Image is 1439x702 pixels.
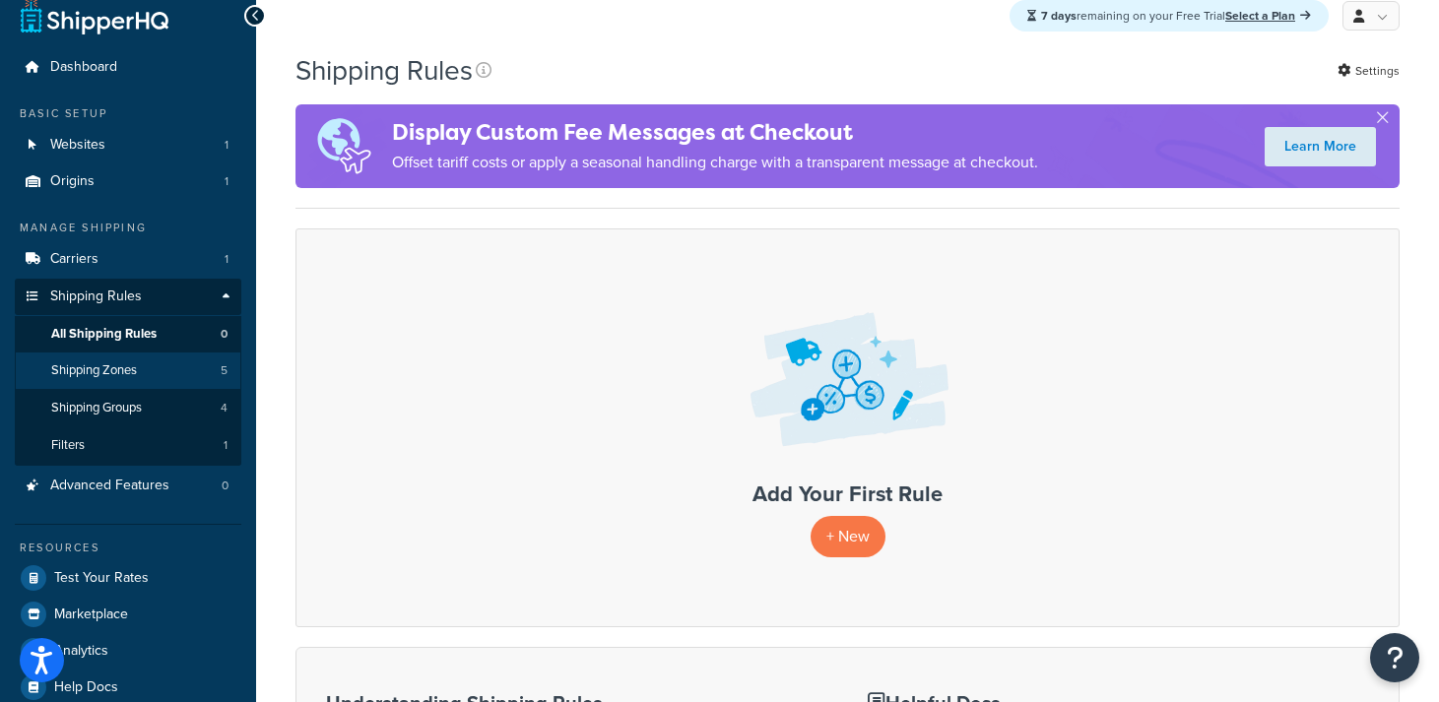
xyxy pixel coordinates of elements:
[392,149,1038,176] p: Offset tariff costs or apply a seasonal handling charge with a transparent message at checkout.
[221,326,228,343] span: 0
[15,49,241,86] a: Dashboard
[225,251,229,268] span: 1
[1265,127,1376,166] a: Learn More
[54,679,118,696] span: Help Docs
[15,390,241,426] li: Shipping Groups
[316,482,1379,506] h3: Add Your First Rule
[295,104,392,188] img: duties-banner-06bc72dcb5fe05cb3f9472aba00be2ae8eb53ab6f0d8bb03d382ba314ac3c341.png
[51,362,137,379] span: Shipping Zones
[392,116,1038,149] h4: Display Custom Fee Messages at Checkout
[224,437,228,454] span: 1
[1225,7,1311,25] a: Select a Plan
[15,560,241,596] a: Test Your Rates
[225,173,229,190] span: 1
[15,540,241,556] div: Resources
[15,316,241,352] a: All Shipping Rules 0
[811,516,885,556] p: + New
[1041,7,1077,25] strong: 7 days
[15,468,241,504] li: Advanced Features
[15,105,241,122] div: Basic Setup
[15,316,241,352] li: All Shipping Rules
[225,137,229,154] span: 1
[51,400,142,416] span: Shipping Groups
[15,127,241,163] li: Websites
[15,163,241,200] a: Origins 1
[15,127,241,163] a: Websites 1
[15,468,241,504] a: Advanced Features 0
[15,597,241,632] a: Marketplace
[51,326,157,343] span: All Shipping Rules
[295,51,473,90] h1: Shipping Rules
[50,478,169,494] span: Advanced Features
[50,173,95,190] span: Origins
[221,362,228,379] span: 5
[15,241,241,278] li: Carriers
[15,279,241,466] li: Shipping Rules
[15,163,241,200] li: Origins
[54,570,149,587] span: Test Your Rates
[15,279,241,315] a: Shipping Rules
[15,352,241,389] a: Shipping Zones 5
[15,241,241,278] a: Carriers 1
[15,633,241,669] a: Analytics
[221,400,228,416] span: 4
[51,437,85,454] span: Filters
[50,137,105,154] span: Websites
[1370,633,1419,682] button: Open Resource Center
[15,220,241,236] div: Manage Shipping
[50,59,117,76] span: Dashboard
[15,427,241,464] a: Filters 1
[54,606,128,623] span: Marketplace
[222,478,229,494] span: 0
[15,390,241,426] a: Shipping Groups 4
[50,251,98,268] span: Carriers
[15,352,241,389] li: Shipping Zones
[50,288,142,305] span: Shipping Rules
[15,427,241,464] li: Filters
[54,643,108,660] span: Analytics
[1338,57,1400,85] a: Settings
